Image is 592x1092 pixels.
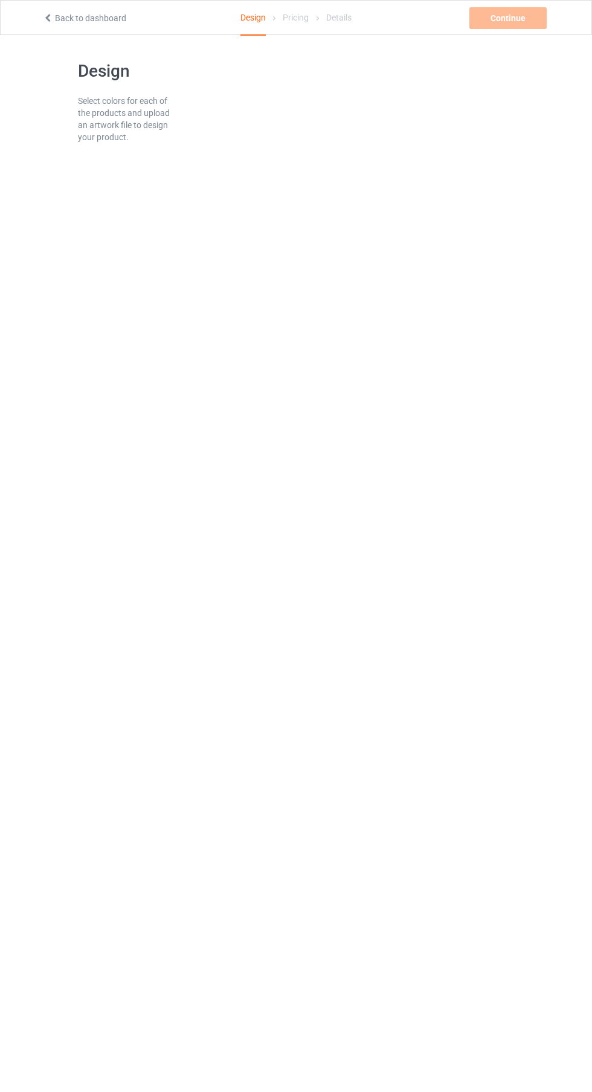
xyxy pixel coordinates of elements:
[78,60,175,82] h1: Design
[283,1,309,34] div: Pricing
[326,1,352,34] div: Details
[43,13,126,23] a: Back to dashboard
[240,1,266,36] div: Design
[78,95,175,143] div: Select colors for each of the products and upload an artwork file to design your product.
